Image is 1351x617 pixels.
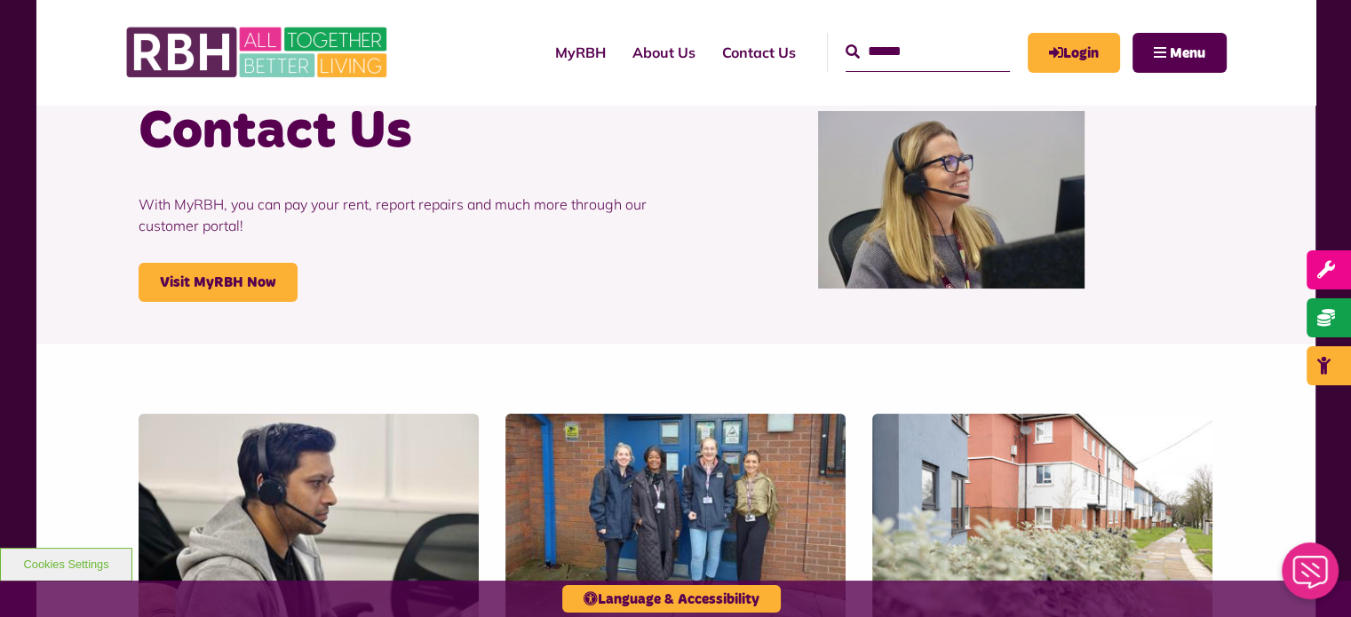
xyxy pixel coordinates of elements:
img: Contact Centre February 2024 (1) [818,111,1085,289]
a: Contact Us [709,28,809,76]
a: MyRBH [542,28,619,76]
button: Navigation [1132,33,1227,73]
a: Visit MyRBH Now [139,263,298,302]
p: With MyRBH, you can pay your rent, report repairs and much more through our customer portal! [139,167,663,263]
a: MyRBH [1028,33,1120,73]
a: About Us [619,28,709,76]
iframe: Netcall Web Assistant for live chat [1271,537,1351,617]
img: RBH [125,18,392,87]
h1: Contact Us [139,98,663,167]
span: Menu [1170,46,1205,60]
button: Language & Accessibility [562,585,781,613]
